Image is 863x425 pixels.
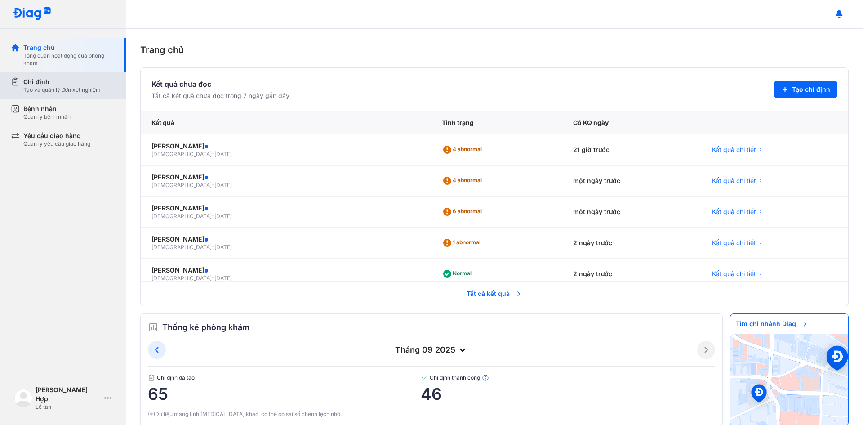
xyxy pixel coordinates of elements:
[148,410,715,418] div: (*)Dữ liệu mang tính [MEDICAL_DATA] khảo, có thể có sai số chênh lệch nhỏ.
[712,207,756,216] span: Kết quả chi tiết
[151,213,212,219] span: [DEMOGRAPHIC_DATA]
[442,174,485,188] div: 4 abnormal
[461,284,528,304] span: Tất cả kết quả
[23,86,101,94] div: Tạo và quản lý đơn xét nghiệm
[151,275,212,282] span: [DEMOGRAPHIC_DATA]
[148,374,155,381] img: document.50c4cfd0.svg
[712,176,756,185] span: Kết quả chi tiết
[214,182,232,188] span: [DATE]
[421,385,715,403] span: 46
[36,403,101,411] div: Lễ tân
[151,244,212,251] span: [DEMOGRAPHIC_DATA]
[23,43,115,52] div: Trang chủ
[562,259,701,290] div: 2 ngày trước
[421,374,715,381] span: Chỉ định thành công
[442,143,485,157] div: 4 abnormal
[151,235,420,244] div: [PERSON_NAME]
[151,266,420,275] div: [PERSON_NAME]
[214,213,232,219] span: [DATE]
[212,275,214,282] span: -
[431,111,563,134] div: Tình trạng
[36,385,101,403] div: [PERSON_NAME] Hợp
[151,173,420,182] div: [PERSON_NAME]
[23,131,90,140] div: Yêu cầu giao hàng
[166,344,697,355] div: tháng 09 2025
[792,85,830,94] span: Tạo chỉ định
[442,267,475,281] div: Normal
[151,79,289,89] div: Kết quả chưa đọc
[141,111,431,134] div: Kết quả
[214,275,232,282] span: [DATE]
[23,113,71,121] div: Quản lý bệnh nhân
[23,104,71,113] div: Bệnh nhân
[148,374,421,381] span: Chỉ định đã tạo
[14,389,32,407] img: logo
[151,204,420,213] div: [PERSON_NAME]
[212,244,214,251] span: -
[212,213,214,219] span: -
[151,182,212,188] span: [DEMOGRAPHIC_DATA]
[23,52,115,67] div: Tổng quan hoạt động của phòng khám
[774,81,837,98] button: Tạo chỉ định
[151,142,420,151] div: [PERSON_NAME]
[23,77,101,86] div: Chỉ định
[13,7,51,21] img: logo
[421,374,428,381] img: checked-green.01cc79e0.svg
[562,228,701,259] div: 2 ngày trước
[214,244,232,251] span: [DATE]
[730,314,814,334] span: Tìm chi nhánh Diag
[712,145,756,154] span: Kết quả chi tiết
[148,322,159,333] img: order.5a6da16c.svg
[212,151,214,157] span: -
[214,151,232,157] span: [DATE]
[151,91,289,100] div: Tất cả kết quả chưa đọc trong 7 ngày gần đây
[712,238,756,247] span: Kết quả chi tiết
[442,236,484,250] div: 1 abnormal
[562,197,701,228] div: một ngày trước
[562,166,701,197] div: một ngày trước
[482,374,489,381] img: info.7e716105.svg
[712,269,756,278] span: Kết quả chi tiết
[162,321,249,334] span: Thống kê phòng khám
[148,385,421,403] span: 65
[140,43,849,57] div: Trang chủ
[562,134,701,166] div: 21 giờ trước
[562,111,701,134] div: Có KQ ngày
[212,182,214,188] span: -
[151,151,212,157] span: [DEMOGRAPHIC_DATA]
[23,140,90,148] div: Quản lý yêu cầu giao hàng
[442,205,485,219] div: 6 abnormal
